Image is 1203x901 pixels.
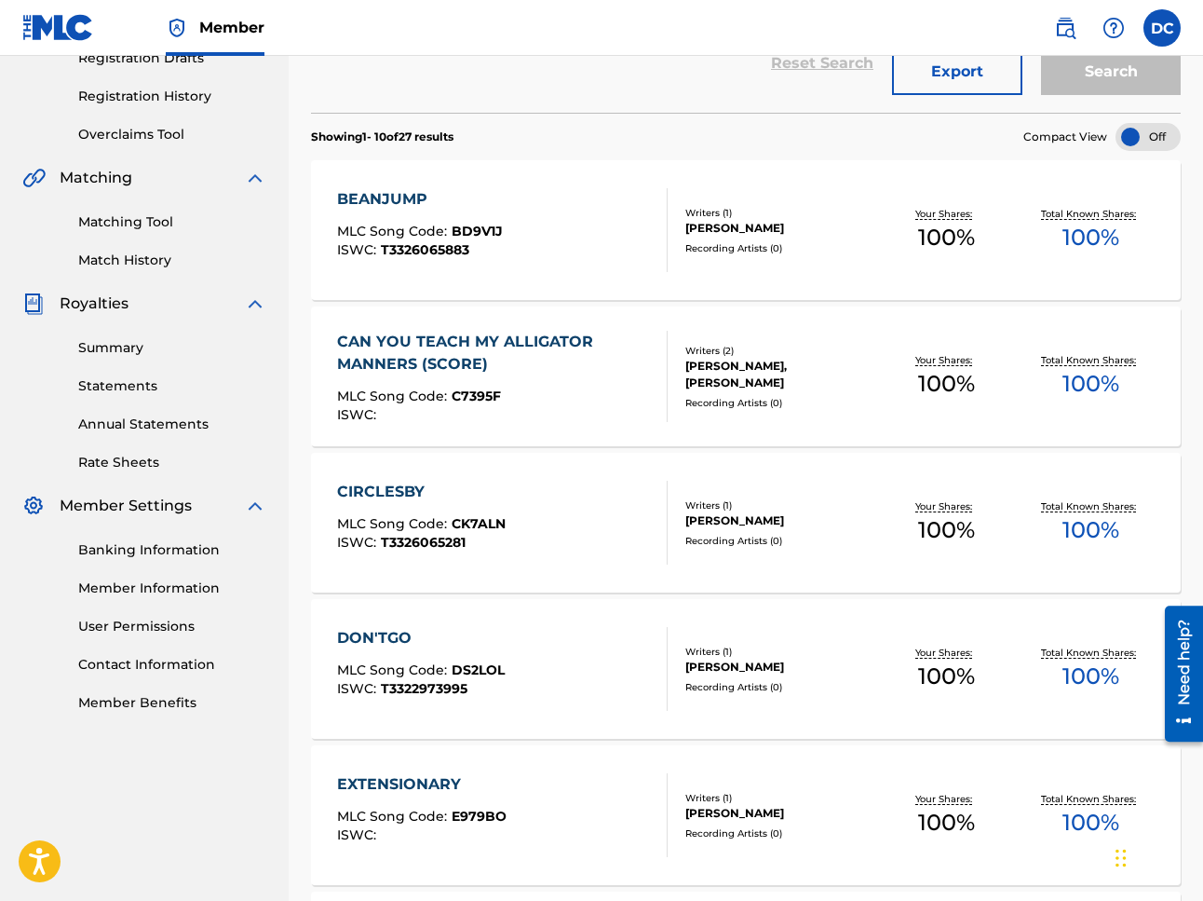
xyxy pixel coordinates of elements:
div: [PERSON_NAME] [685,805,874,822]
div: Writers ( 2 ) [685,344,874,358]
div: Recording Artists ( 0 ) [685,396,874,410]
div: Writers ( 1 ) [685,498,874,512]
span: T3326065281 [381,534,466,551]
span: 100 % [918,367,975,401]
img: expand [244,495,266,517]
a: Summary [78,338,266,358]
a: Registration History [78,87,266,106]
a: Matching Tool [78,212,266,232]
img: help [1102,17,1125,39]
div: [PERSON_NAME] [685,220,874,237]
span: MLC Song Code : [337,388,452,404]
div: Recording Artists ( 0 ) [685,826,874,840]
div: Recording Artists ( 0 ) [685,241,874,255]
a: User Permissions [78,617,266,636]
span: T3322973995 [381,680,467,697]
span: Royalties [60,293,128,315]
span: ISWC : [337,241,381,258]
a: Statements [78,376,266,396]
a: BEANJUMPMLC Song Code:BD9V1JISWC:T3326065883Writers (1)[PERSON_NAME]Recording Artists (0)Your Sha... [311,160,1181,300]
div: [PERSON_NAME] [685,512,874,529]
span: CK7ALN [452,515,506,532]
a: Contact Information [78,655,266,675]
p: Total Known Shares: [1041,646,1141,660]
a: Member Benefits [78,693,266,713]
p: Total Known Shares: [1041,499,1141,513]
div: CAN YOU TEACH MY ALLIGATOR MANNERS (SCORE) [337,331,652,375]
span: E979BO [452,808,507,825]
span: MLC Song Code : [337,808,452,825]
span: Member Settings [60,495,192,517]
iframe: Chat Widget [1110,812,1203,901]
img: Royalties [22,293,45,315]
div: CIRCLESBY [337,481,506,503]
div: DON'TGO [337,627,505,649]
button: Export [892,48,1022,95]
img: MLC Logo [22,14,94,41]
img: search [1054,17,1076,39]
span: T3326065883 [381,241,469,258]
p: Your Shares: [915,353,977,367]
span: C7395F [452,388,501,404]
p: Total Known Shares: [1041,207,1141,221]
span: 100 % [1062,367,1119,401]
div: [PERSON_NAME] [685,659,874,676]
span: ISWC : [337,534,381,551]
a: CIRCLESBYMLC Song Code:CK7ALNISWC:T3326065281Writers (1)[PERSON_NAME]Recording Artists (0)Your Sh... [311,453,1181,593]
img: Top Rightsholder [166,17,188,39]
a: Public Search [1047,9,1084,47]
span: ISWC : [337,826,381,843]
a: Overclaims Tool [78,125,266,144]
div: Writers ( 1 ) [685,791,874,805]
span: BD9V1J [452,223,503,239]
img: expand [244,167,266,189]
div: Drag [1115,830,1127,886]
span: Compact View [1023,129,1107,145]
p: Your Shares: [915,646,977,660]
img: expand [244,293,266,315]
a: Match History [78,251,266,270]
div: Writers ( 1 ) [685,206,874,220]
span: Matching [60,167,132,189]
img: Member Settings [22,495,45,517]
a: CAN YOU TEACH MY ALLIGATOR MANNERS (SCORE)MLC Song Code:C7395FISWC:Writers (2)[PERSON_NAME], [PER... [311,307,1181,446]
p: Your Shares: [915,499,977,513]
span: MLC Song Code : [337,515,452,532]
p: Showing 1 - 10 of 27 results [311,129,453,145]
a: DON'TGOMLC Song Code:DS2LOLISWC:T3322973995Writers (1)[PERSON_NAME]Recording Artists (0)Your Shar... [311,599,1181,739]
img: Matching [22,167,46,189]
div: Recording Artists ( 0 ) [685,680,874,694]
div: [PERSON_NAME], [PERSON_NAME] [685,358,874,391]
span: ISWC : [337,406,381,423]
span: DS2LOL [452,662,505,678]
span: 100 % [1062,221,1119,254]
div: User Menu [1143,9,1181,47]
span: MLC Song Code : [337,662,452,678]
div: EXTENSIONARY [337,773,507,796]
span: 100 % [1062,660,1119,693]
a: Annual Statements [78,415,266,434]
span: 100 % [1062,806,1119,840]
span: 100 % [918,513,975,547]
span: 100 % [918,221,975,254]
a: Rate Sheets [78,453,266,472]
p: Total Known Shares: [1041,792,1141,806]
a: Banking Information [78,540,266,560]
a: Member Information [78,579,266,598]
div: Help [1095,9,1132,47]
span: MLC Song Code : [337,223,452,239]
a: EXTENSIONARYMLC Song Code:E979BOISWC:Writers (1)[PERSON_NAME]Recording Artists (0)Your Shares:100... [311,745,1181,885]
span: 100 % [918,660,975,693]
a: Registration Drafts [78,48,266,68]
div: Writers ( 1 ) [685,645,874,659]
div: Recording Artists ( 0 ) [685,534,874,548]
span: 100 % [918,806,975,840]
p: Your Shares: [915,792,977,806]
div: BEANJUMP [337,188,503,211]
p: Total Known Shares: [1041,353,1141,367]
iframe: Resource Center [1151,596,1203,751]
span: Member [199,17,264,38]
